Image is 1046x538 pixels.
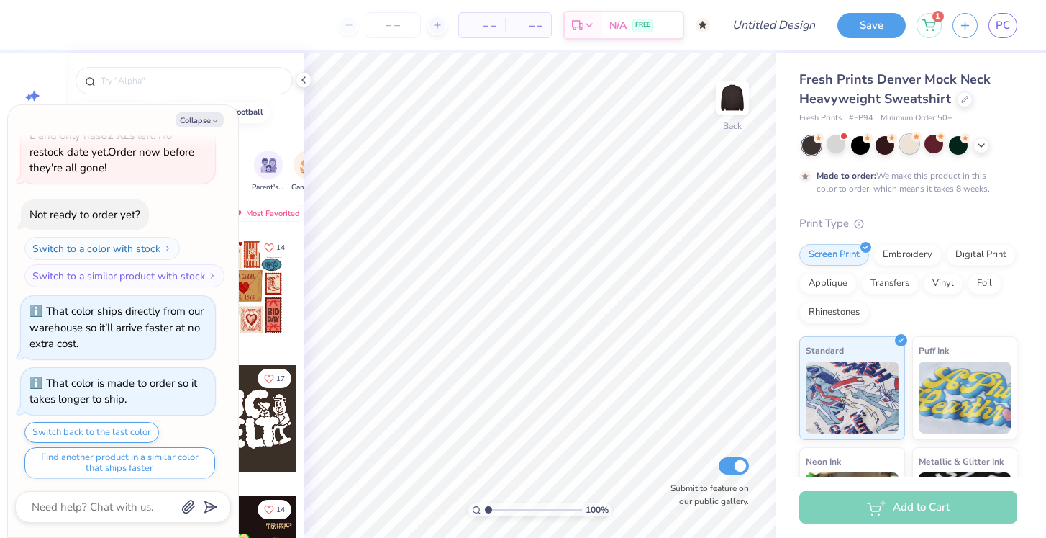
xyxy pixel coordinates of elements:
[365,12,421,38] input: – –
[252,182,285,193] span: Parent's Weekend
[663,482,749,508] label: Submit to feature on our public gallery.
[276,244,285,251] span: 14
[291,182,324,193] span: Game Day
[258,500,291,519] button: Like
[881,112,952,125] span: Minimum Order: 50 +
[258,238,291,257] button: Like
[799,215,1017,232] div: Print Type
[723,120,742,133] div: Back
[923,273,963,295] div: Vinyl
[806,454,841,469] span: Neon Ink
[919,362,1011,434] img: Puff Ink
[159,102,205,123] button: bear
[468,18,496,33] span: – –
[988,13,1017,38] a: PC
[29,207,140,222] div: Not ready to order yet?
[291,151,324,193] button: filter button
[932,11,944,22] span: 1
[919,454,1004,469] span: Metallic & Glitter Ink
[24,422,159,443] button: Switch back to the last color
[806,343,844,358] span: Standard
[258,369,291,388] button: Like
[609,18,627,33] span: N/A
[514,18,542,33] span: – –
[586,503,609,516] span: 100 %
[208,272,217,280] img: Switch to a similar product with stock
[799,302,869,323] div: Rhinestones
[29,304,204,351] div: That color ships directly from our warehouse so it’ll arrive faster at no extra cost.
[99,73,283,88] input: Try "Alpha"
[946,244,1016,266] div: Digital Print
[837,13,906,38] button: Save
[873,244,942,266] div: Embroidery
[260,157,277,174] img: Parent's Weekend Image
[210,102,270,123] button: football
[718,84,747,112] img: Back
[252,151,285,193] button: filter button
[919,343,949,358] span: Puff Ink
[300,157,317,174] img: Game Day Image
[799,273,857,295] div: Applique
[232,108,263,116] div: football
[817,170,876,181] strong: Made to order:
[291,151,324,193] div: filter for Game Day
[806,362,899,434] img: Standard
[29,376,197,407] div: That color is made to order so it takes longer to ship.
[252,151,285,193] div: filter for Parent's Weekend
[176,112,224,127] button: Collapse
[799,71,991,107] span: Fresh Prints Denver Mock Neck Heavyweight Sweatshirt
[968,273,1001,295] div: Foil
[276,375,285,382] span: 17
[635,20,650,30] span: FREE
[849,112,873,125] span: # FP94
[817,169,993,195] div: We make this product in this color to order, which means it takes 8 weeks.
[76,102,154,123] button: homecoming
[225,205,306,222] div: Most Favorited
[163,244,172,253] img: Switch to a color with stock
[799,112,842,125] span: Fresh Prints
[996,17,1010,34] span: PC
[861,273,919,295] div: Transfers
[721,11,827,40] input: Untitled Design
[24,264,224,287] button: Switch to a similar product with stock
[24,447,215,479] button: Find another product in a similar color that ships faster
[24,237,180,260] button: Switch to a color with stock
[276,506,285,514] span: 14
[101,128,135,143] strong: 62 XLs
[799,244,869,266] div: Screen Print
